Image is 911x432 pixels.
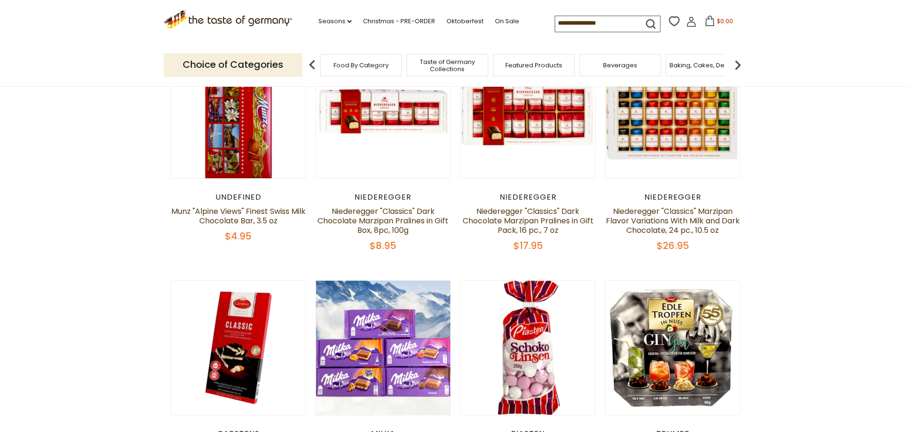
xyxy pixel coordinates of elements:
[605,193,740,202] div: Niederegger
[317,206,448,236] a: Niederegger "Classics" Dark Chocolate Marzipan Pralines in Gift Box, 8pc, 100g
[370,239,396,252] span: $8.95
[461,44,595,178] img: Niederegger "Classics" Dark Chocolate Marzipan Pralines in Gift Pack, 16 pc., 7 oz
[505,62,562,69] a: Featured Products
[316,193,451,202] div: Niederegger
[318,16,352,27] a: Seasons
[513,239,543,252] span: $17.95
[363,16,435,27] a: Christmas - PRE-ORDER
[303,55,322,74] img: previous arrow
[334,62,389,69] a: Food By Category
[171,193,306,202] div: undefined
[657,239,689,252] span: $26.95
[698,16,739,30] button: $0.00
[495,16,519,27] a: On Sale
[717,17,733,25] span: $0.00
[605,44,740,178] img: Niederegger "Classics" Marzipan Flavor Variations With Milk and Dark Chocolate, 24 pc., 10.5 oz
[460,193,595,202] div: Niederegger
[463,206,594,236] a: Niederegger "Classics" Dark Chocolate Marzipan Pralines in Gift Pack, 16 pc., 7 oz
[225,230,251,243] span: $4.95
[171,206,306,226] a: Munz "Alpine Views" Finest Swiss Milk Chocolate Bar, 3.5 oz
[171,281,306,415] img: Carstens Luebecker Marzipan Bars with Dark Chocolate, 5 oz
[461,281,595,415] img: Piasten "Schoko Linsen" Chocolate Dragees with Peppermint Sugar Coating, 8.8 oz
[669,62,743,69] a: Baking, Cakes, Desserts
[603,62,637,69] a: Beverages
[171,44,306,178] img: Munz "Alpine Views" Finest Swiss Milk Chocolate Bar, 3.5 oz
[605,281,740,415] img: Trumpf "Edle Tropfen" Nut Pralines Filled with Gin Cocktails 3.5 oz
[316,44,450,178] img: Niederegger "Classics" Dark Chocolate Marzipan Pralines in Gift Box, 8pc, 100g
[164,53,302,76] p: Choice of Categories
[316,281,450,415] img: Milka Chocolate 5 Flavor Combination, 17.5 oz -SPECIAL PRICE
[446,16,483,27] a: Oktoberfest
[606,206,740,236] a: Niederegger "Classics" Marzipan Flavor Variations With Milk and Dark Chocolate, 24 pc., 10.5 oz
[409,58,485,73] a: Taste of Germany Collections
[728,55,747,74] img: next arrow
